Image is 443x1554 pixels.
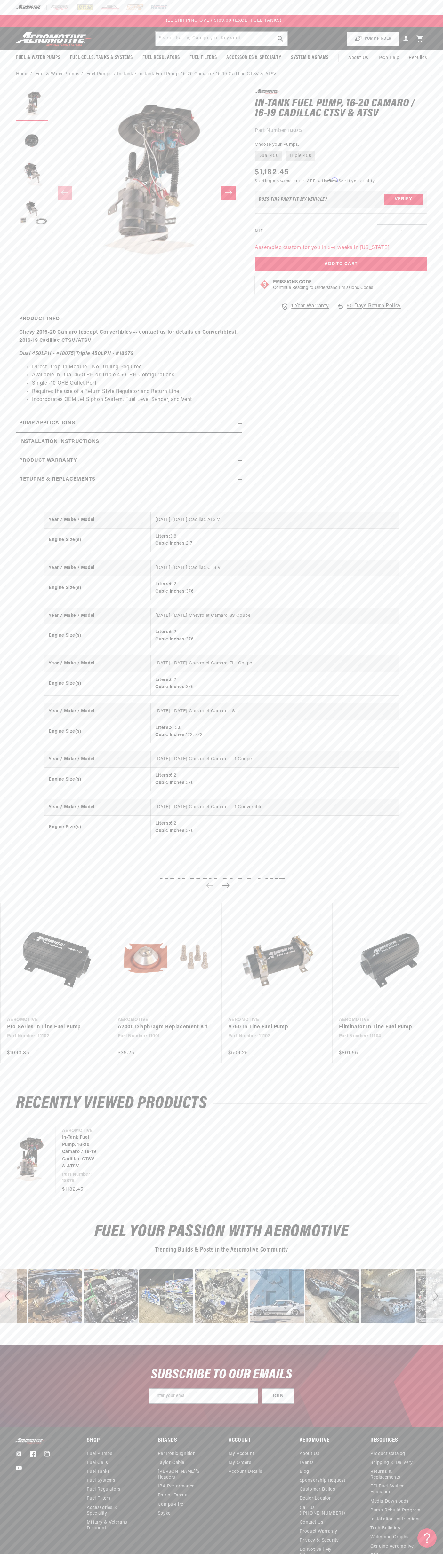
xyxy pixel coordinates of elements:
[44,560,150,576] th: Year / Make / Model
[189,54,217,61] span: Fuel Filters
[370,1533,409,1542] a: Waterman Graphs
[44,608,150,624] th: Year / Make / Model
[19,419,75,428] h2: Pump Applications
[155,630,170,634] strong: Liters:
[203,879,217,893] button: Previous slide
[151,672,399,695] td: 6.2 376
[155,637,186,642] strong: Cubic Inches:
[226,54,281,61] span: Accessories & Specialty
[16,89,242,297] media-gallery: Gallery Viewer
[151,608,399,624] td: [DATE]-[DATE] Chevrolet Camaro SS Coupe
[87,1494,110,1503] a: Fuel Filters
[16,414,242,433] summary: Pump Applications
[255,151,282,161] label: Dual 450
[305,1269,359,1323] div: image number 26
[151,576,399,600] td: 6.2 376
[151,1368,292,1382] span: SUBSCRIBE TO OUR EMAILS
[44,512,150,528] th: Year / Make / Model
[16,1096,427,1111] h2: Recently Viewed Products
[16,54,60,61] span: Fuel & Water Pumps
[426,1269,443,1323] div: Next
[44,751,150,768] th: Year / Make / Model
[19,351,74,356] em: Dual 450LPH - #18075
[373,50,404,66] summary: Tech Help
[87,1458,108,1467] a: Fuel Cells
[378,54,399,61] span: Tech Help
[16,451,242,470] summary: Product warranty
[16,71,427,78] nav: breadcrumbs
[409,54,427,61] span: Rebuilds
[87,1518,143,1533] a: Military & Veterans Discount
[361,1269,415,1323] div: image number 27
[19,475,95,484] h2: Returns & replacements
[155,726,170,730] strong: Liters:
[158,1467,209,1482] a: [PERSON_NAME]’s Headers
[370,1524,400,1533] a: Tech Bulletins
[260,279,270,290] img: Emissions code
[16,194,48,226] button: Load image 4 in gallery view
[343,50,373,66] a: About Us
[58,186,72,200] button: Slide left
[87,1476,115,1485] a: Fuel Systems
[32,380,239,388] li: Single -10 ORB Outlet Port
[19,351,133,356] strong: |
[138,71,277,78] li: In-Tank Fuel Pump, 16-20 Camaro / 16-19 Cadillac CTSV & ATSV
[16,310,242,328] summary: Product Info
[370,1458,413,1467] a: Shipping & Delivery
[286,151,315,161] label: Triple 450
[300,1451,320,1458] a: About Us
[370,1451,405,1458] a: Product Catalog
[44,768,150,791] th: Engine Size(s)
[155,733,186,737] strong: Cubic Inches:
[16,433,242,451] summary: Installation Instructions
[16,89,48,121] button: Load image 1 in gallery view
[229,1451,254,1458] a: My Account
[288,128,302,133] strong: 18075
[155,828,186,833] strong: Cubic Inches:
[149,1388,258,1404] input: Enter your email
[229,1458,251,1467] a: My Orders
[250,1269,304,1323] div: Photo from a Shopper
[370,1497,409,1506] a: Media Downloads
[404,50,432,66] summary: Rebuilds
[339,179,375,183] a: See if you qualify - Learn more about Affirm Financing (opens in modal)
[255,141,300,148] legend: Choose your Pumps:
[62,1134,98,1170] a: In-Tank Fuel Pump, 16-20 Camaro / 16-19 Cadillac CTSV & ATSV
[195,1269,248,1323] div: Photo from a Shopper
[138,50,185,65] summary: Fuel Regulators
[70,54,133,61] span: Fuel Cells, Tanks & Systems
[347,302,401,317] span: 90 Days Return Policy
[281,302,329,310] a: 1 Year Warranty
[87,1503,138,1518] a: Accessories & Speciality
[273,32,287,46] button: search button
[262,1388,294,1404] button: JOIN
[255,178,375,184] p: Starting at /mo or 0% APR with .
[255,244,427,252] p: Assembled custom for you in 3-4 weeks in [US_STATE]
[221,50,286,65] summary: Accessories & Specialty
[117,71,138,78] li: In-Tank
[65,50,138,65] summary: Fuel Cells, Tanks & Systems
[305,1269,359,1323] div: Photo from a Shopper
[255,167,289,178] span: $1,182.45
[155,589,186,594] strong: Cubic Inches:
[336,302,401,317] a: 90 Days Return Policy
[155,781,186,785] strong: Cubic Inches:
[16,124,48,156] button: Load image 2 in gallery view
[255,99,427,119] h1: In-Tank Fuel Pump, 16-20 Camaro / 16-19 Cadillac CTSV & ATSV
[76,351,133,356] em: Triple 450LPH - #18076
[219,879,233,893] button: Next slide
[158,1500,183,1509] a: Compu-Fire
[151,799,399,816] td: [DATE]-[DATE] Chevrolet Camaro LT1 Convertible
[32,363,239,372] li: Direct Drop-In Module - No Drilling Required
[19,457,77,465] h2: Product warranty
[255,127,427,135] div: Part Number:
[370,1482,422,1497] a: EFI Fuel System Education
[155,534,170,539] strong: Liters:
[84,1269,138,1323] div: image number 22
[273,280,312,285] strong: Emissions Code
[228,1023,320,1032] a: A750 In-Line Fuel Pump
[44,528,150,552] th: Engine Size(s)
[151,624,399,647] td: 6.2 376
[384,194,423,205] button: Verify
[277,179,284,183] span: $74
